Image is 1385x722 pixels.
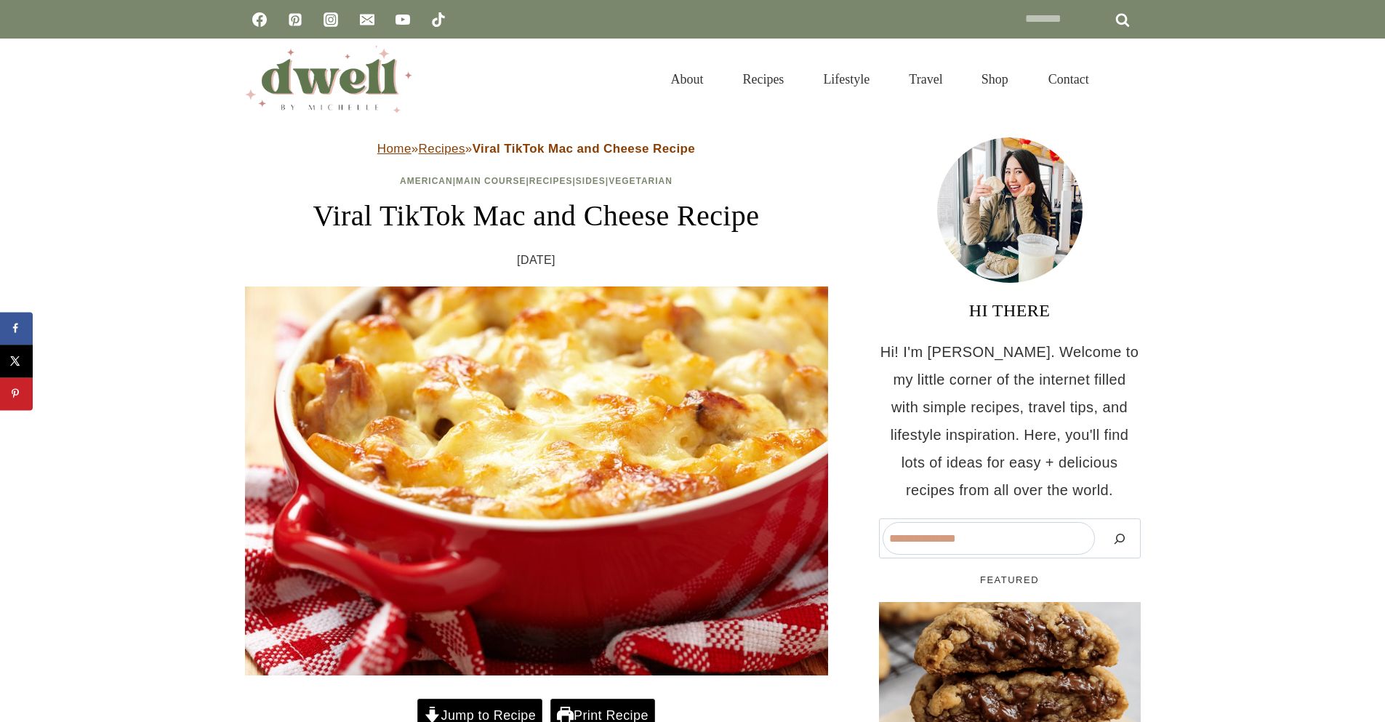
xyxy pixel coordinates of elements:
[651,54,723,105] a: About
[245,5,274,34] a: Facebook
[651,54,1108,105] nav: Primary Navigation
[723,54,803,105] a: Recipes
[879,297,1141,324] h3: HI THERE
[889,54,962,105] a: Travel
[353,5,382,34] a: Email
[962,54,1028,105] a: Shop
[879,338,1141,504] p: Hi! I'm [PERSON_NAME]. Welcome to my little corner of the internet filled with simple recipes, tr...
[609,176,673,186] a: Vegetarian
[1116,67,1141,92] button: View Search Form
[1029,54,1109,105] a: Contact
[245,194,828,238] h1: Viral TikTok Mac and Cheese Recipe
[377,142,695,156] span: » »
[576,176,606,186] a: Sides
[419,142,465,156] a: Recipes
[517,249,555,271] time: [DATE]
[400,176,673,186] span: | | | |
[473,142,696,156] strong: Viral TikTok Mac and Cheese Recipe
[529,176,573,186] a: Recipes
[377,142,412,156] a: Home
[245,286,828,675] img: cooked mac and cheese
[400,176,453,186] a: American
[388,5,417,34] a: YouTube
[281,5,310,34] a: Pinterest
[803,54,889,105] a: Lifestyle
[1102,522,1137,555] button: Search
[456,176,526,186] a: Main Course
[316,5,345,34] a: Instagram
[245,46,412,113] img: DWELL by michelle
[879,573,1141,587] h5: FEATURED
[424,5,453,34] a: TikTok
